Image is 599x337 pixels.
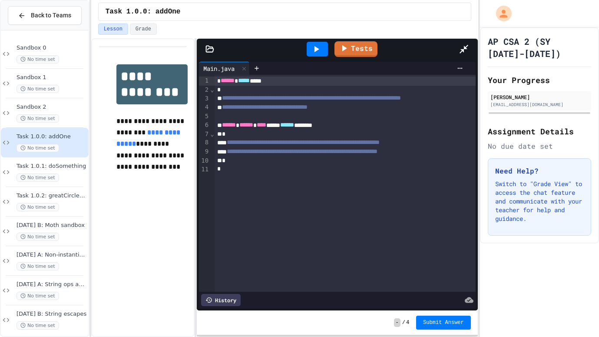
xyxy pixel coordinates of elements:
[17,233,59,241] span: No time set
[201,294,241,306] div: History
[17,321,59,330] span: No time set
[394,318,400,327] span: -
[199,62,250,75] div: Main.java
[334,41,377,57] a: Tests
[210,86,214,93] span: Fold line
[199,77,210,86] div: 1
[199,103,210,112] div: 4
[199,165,210,174] div: 11
[17,114,59,123] span: No time set
[488,74,591,86] h2: Your Progress
[488,141,591,151] div: No due date set
[17,163,87,170] span: Task 1.0.1: doSomething
[402,319,405,326] span: /
[210,130,214,137] span: Fold line
[199,86,210,94] div: 2
[199,64,239,73] div: Main.java
[199,157,210,165] div: 10
[17,174,59,182] span: No time set
[490,101,589,108] div: [EMAIL_ADDRESS][DOMAIN_NAME]
[17,262,59,270] span: No time set
[17,144,59,152] span: No time set
[17,292,59,300] span: No time set
[199,138,210,147] div: 8
[17,310,87,318] span: [DATE] B: String escapes
[17,133,87,140] span: Task 1.0.0: addOne
[106,7,181,17] span: Task 1.0.0: addOne
[423,319,464,326] span: Submit Answer
[495,180,584,223] p: Switch to "Grade View" to access the chat feature and communicate with your teacher for help and ...
[17,103,87,111] span: Sandbox 2
[490,93,589,101] div: [PERSON_NAME]
[199,112,210,121] div: 5
[8,6,82,25] button: Back to Teams
[17,222,87,229] span: [DATE] B: Moth sandbox
[199,130,210,139] div: 7
[487,3,514,23] div: My Account
[130,23,157,35] button: Grade
[199,121,210,130] div: 6
[17,281,87,288] span: [DATE] A: String ops and Capital-M Math
[495,166,584,176] h3: Need Help?
[17,251,87,259] span: [DATE] A: Non-instantiated classes
[17,192,87,200] span: Task 1.0.2: greatCircleDistance
[488,125,591,137] h2: Assignment Details
[199,147,210,157] div: 9
[406,319,409,326] span: 4
[17,44,87,52] span: Sandbox 0
[17,74,87,81] span: Sandbox 1
[17,85,59,93] span: No time set
[98,23,128,35] button: Lesson
[199,94,210,103] div: 3
[17,203,59,211] span: No time set
[31,11,71,20] span: Back to Teams
[416,316,471,330] button: Submit Answer
[17,55,59,63] span: No time set
[488,35,591,60] h1: AP CSA 2 (SY [DATE]-[DATE])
